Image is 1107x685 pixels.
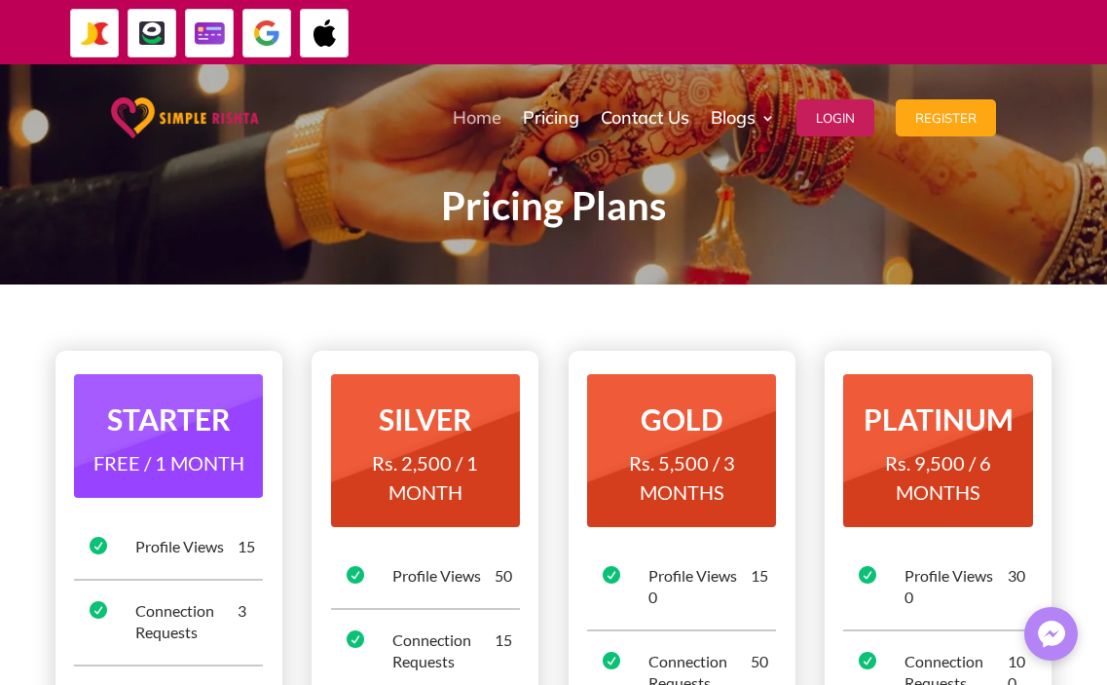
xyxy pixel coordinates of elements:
[135,600,238,643] div: Connection Requests
[347,566,364,584] span: 
[90,537,107,554] span: 
[796,69,874,167] a: Login
[896,99,996,136] button: Register
[379,401,472,437] strong: SILVER
[135,536,238,557] div: Profile Views
[603,652,620,669] span: 
[347,630,364,648] span: 
[904,565,1007,587] div: Profile Views
[864,401,1014,437] strong: PLATINUM
[90,601,107,619] span: 
[111,195,997,218] p: Pricing Plans
[601,69,689,167] a: Contact Us
[603,566,620,584] span: 
[523,69,579,167] a: Pricing
[392,629,495,672] div: Connection Requests
[648,565,751,587] div: Profile Views
[392,565,495,587] div: Profile Views
[796,99,874,136] button: Login
[107,401,231,437] strong: STARTER
[453,69,501,167] a: Home
[1032,615,1071,654] img: Messenger
[648,565,776,608] div: 150
[629,451,735,504] span: Rs. 5,500 / 3 MONTHS
[93,451,244,475] span: FREE / 1 MONTH
[885,451,991,504] span: Rs. 9,500 / 6 MONTHS
[372,451,478,504] span: Rs. 2,500 / 1 MONTH
[904,565,1032,608] div: 300
[711,69,775,167] a: Blogs
[859,566,876,584] span: 
[859,652,876,669] span: 
[896,69,996,167] a: Register
[641,401,722,437] strong: GOLD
